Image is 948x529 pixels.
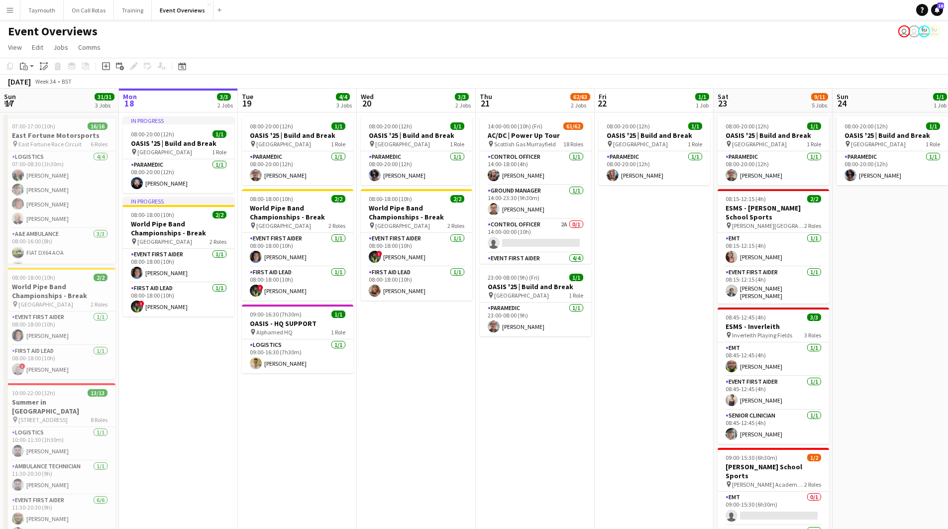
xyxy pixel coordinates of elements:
button: On Call Rotas [64,0,114,20]
span: 1/1 [695,93,709,101]
h3: Summer in [GEOGRAPHIC_DATA] [4,398,115,416]
span: 2 Roles [447,222,464,229]
h3: East Fortune Motorsports [4,131,115,140]
span: 8 Roles [91,416,107,423]
app-card-role: Paramedic1/123:00-08:00 (9h)[PERSON_NAME] [480,303,591,336]
h3: AC/DC | Power Up Tour [480,131,591,140]
app-job-card: 23:00-08:00 (9h) (Fri)1/1OASIS '25 | Build and Break [GEOGRAPHIC_DATA]1 RoleParamedic1/123:00-08:... [480,268,591,336]
span: 08:00-20:00 (12h) [250,122,293,130]
h3: OASIS '25 | Build and Break [599,131,710,140]
app-job-card: In progress08:00-18:00 (10h)2/2World Pipe Band Championships - Break [GEOGRAPHIC_DATA]2 RolesEven... [123,197,234,317]
span: 08:00-18:00 (10h) [369,195,412,203]
span: 20 [359,98,374,109]
h3: OASIS '25 | Build and Break [480,282,591,291]
span: 08:00-18:00 (10h) [12,274,55,281]
app-job-card: 08:00-18:00 (10h)2/2World Pipe Band Championships - Break [GEOGRAPHIC_DATA]2 RolesEvent First Aid... [242,189,353,301]
span: [GEOGRAPHIC_DATA] [494,292,549,299]
div: In progress [123,197,234,205]
span: Jobs [53,43,68,52]
span: Thu [480,92,492,101]
div: 1 Job [696,102,709,109]
span: 2 Roles [804,481,821,488]
span: 1/1 [926,122,940,130]
span: 2/2 [212,211,226,218]
span: 1 Role [331,328,345,336]
span: 2 Roles [328,222,345,229]
app-card-role: Ambulance Technician1/111:30-20:30 (9h)[PERSON_NAME] [4,461,115,495]
app-card-role: Logistics1/110:00-11:30 (1h30m)[PERSON_NAME] [4,427,115,461]
span: 1 Role [212,148,226,156]
app-card-role: Logistics1/109:00-16:30 (7h30m)[PERSON_NAME] [242,339,353,373]
a: 18 [931,4,943,16]
span: 31/31 [95,93,114,101]
app-card-role: Event First Aider1/108:00-18:00 (10h)![PERSON_NAME] [361,233,472,267]
span: 08:45-12:45 (4h) [726,314,766,321]
h3: World Pipe Band Championships - Break [242,204,353,221]
app-user-avatar: Operations Manager [918,25,930,37]
h3: ESMS - [PERSON_NAME] School Sports [718,204,829,221]
div: 08:00-20:00 (12h)1/1OASIS '25 | Build and Break [GEOGRAPHIC_DATA]1 RoleParamedic1/108:00-20:00 (1... [361,116,472,185]
span: [GEOGRAPHIC_DATA] [732,140,787,148]
span: 1 Role [331,140,345,148]
app-job-card: 08:00-20:00 (12h)1/1OASIS '25 | Build and Break [GEOGRAPHIC_DATA]1 RoleParamedic1/108:00-20:00 (1... [599,116,710,185]
span: 2/2 [331,195,345,203]
span: 1/1 [933,93,947,101]
div: 07:00-17:00 (10h)16/16East Fortune Motorsports East Fortune Race Circuit6 RolesLogistics4/407:00-... [4,116,115,264]
span: Edit [32,43,43,52]
div: 08:00-18:00 (10h)2/2World Pipe Band Championships - Break [GEOGRAPHIC_DATA]2 RolesEvent First Aid... [4,268,115,379]
app-card-role: Paramedic1/108:00-20:00 (12h)[PERSON_NAME] [361,151,472,185]
a: View [4,41,26,54]
div: 09:00-16:30 (7h30m)1/1OASIS - HQ SUPPORT Alphamed HQ1 RoleLogistics1/109:00-16:30 (7h30m)[PERSON_... [242,305,353,373]
span: 1/1 [688,122,702,130]
span: 6 Roles [91,140,107,148]
span: 2 Roles [91,301,107,308]
span: 2/2 [94,274,107,281]
app-job-card: 08:15-12:15 (4h)2/2ESMS - [PERSON_NAME] School Sports [PERSON_NAME][GEOGRAPHIC_DATA]2 RolesEMT1/1... [718,189,829,304]
app-card-role: Logistics4/407:00-08:30 (1h30m)[PERSON_NAME][PERSON_NAME][PERSON_NAME][PERSON_NAME] [4,151,115,228]
span: 1/1 [807,122,821,130]
span: [PERSON_NAME] Academy Playing Fields [732,481,804,488]
span: 3/3 [217,93,231,101]
span: Sat [718,92,729,101]
app-card-role: Paramedic1/108:00-20:00 (12h)[PERSON_NAME] [718,151,829,185]
app-job-card: 08:00-18:00 (10h)2/2World Pipe Band Championships - Break [GEOGRAPHIC_DATA]2 RolesEvent First Aid... [361,189,472,301]
span: 1 Role [926,140,940,148]
a: Comms [74,41,105,54]
div: 08:00-20:00 (12h)1/1OASIS '25 | Build and Break [GEOGRAPHIC_DATA]1 RoleParamedic1/108:00-20:00 (1... [837,116,948,185]
span: [GEOGRAPHIC_DATA] [613,140,668,148]
span: [GEOGRAPHIC_DATA] [137,238,192,245]
span: 1 Role [450,140,464,148]
div: 2 Jobs [217,102,233,109]
span: 4/4 [336,93,350,101]
span: 07:00-17:00 (10h) [12,122,55,130]
span: [GEOGRAPHIC_DATA] [851,140,906,148]
span: 08:00-20:00 (12h) [844,122,888,130]
span: View [8,43,22,52]
div: 08:00-20:00 (12h)1/1OASIS '25 | Build and Break [GEOGRAPHIC_DATA]1 RoleParamedic1/108:00-20:00 (1... [718,116,829,185]
span: Sun [837,92,848,101]
span: 21 [478,98,492,109]
span: 10:00-22:00 (12h) [12,389,55,397]
app-card-role: EMT1/108:15-12:15 (4h)[PERSON_NAME] [718,233,829,267]
span: 23:00-08:00 (9h) (Fri) [488,274,539,281]
span: 08:00-18:00 (10h) [250,195,293,203]
span: [GEOGRAPHIC_DATA] [375,140,430,148]
span: [GEOGRAPHIC_DATA] [137,148,192,156]
span: Fri [599,92,607,101]
span: 1/1 [331,311,345,318]
app-card-role: First Aid Lead1/108:00-18:00 (10h)![PERSON_NAME] [242,267,353,301]
app-job-card: 08:45-12:45 (4h)3/3ESMS - Inverleith Inverleith Playing Fields3 RolesEMT1/108:45-12:45 (4h)[PERSO... [718,308,829,444]
span: 1/1 [331,122,345,130]
app-card-role: Control Officer1/114:00-18:00 (4h)[PERSON_NAME] [480,151,591,185]
app-card-role: EMT1/108:45-12:45 (4h)[PERSON_NAME] [718,342,829,376]
span: 1/1 [569,274,583,281]
span: Alphamed HQ [256,328,293,336]
span: 08:00-20:00 (12h) [369,122,412,130]
h3: World Pipe Band Championships - Break [361,204,472,221]
div: In progress08:00-20:00 (12h)1/1OASIS '25 | Build and Break [GEOGRAPHIC_DATA]1 RoleParamedic1/108:... [123,116,234,193]
span: [GEOGRAPHIC_DATA] [256,222,311,229]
